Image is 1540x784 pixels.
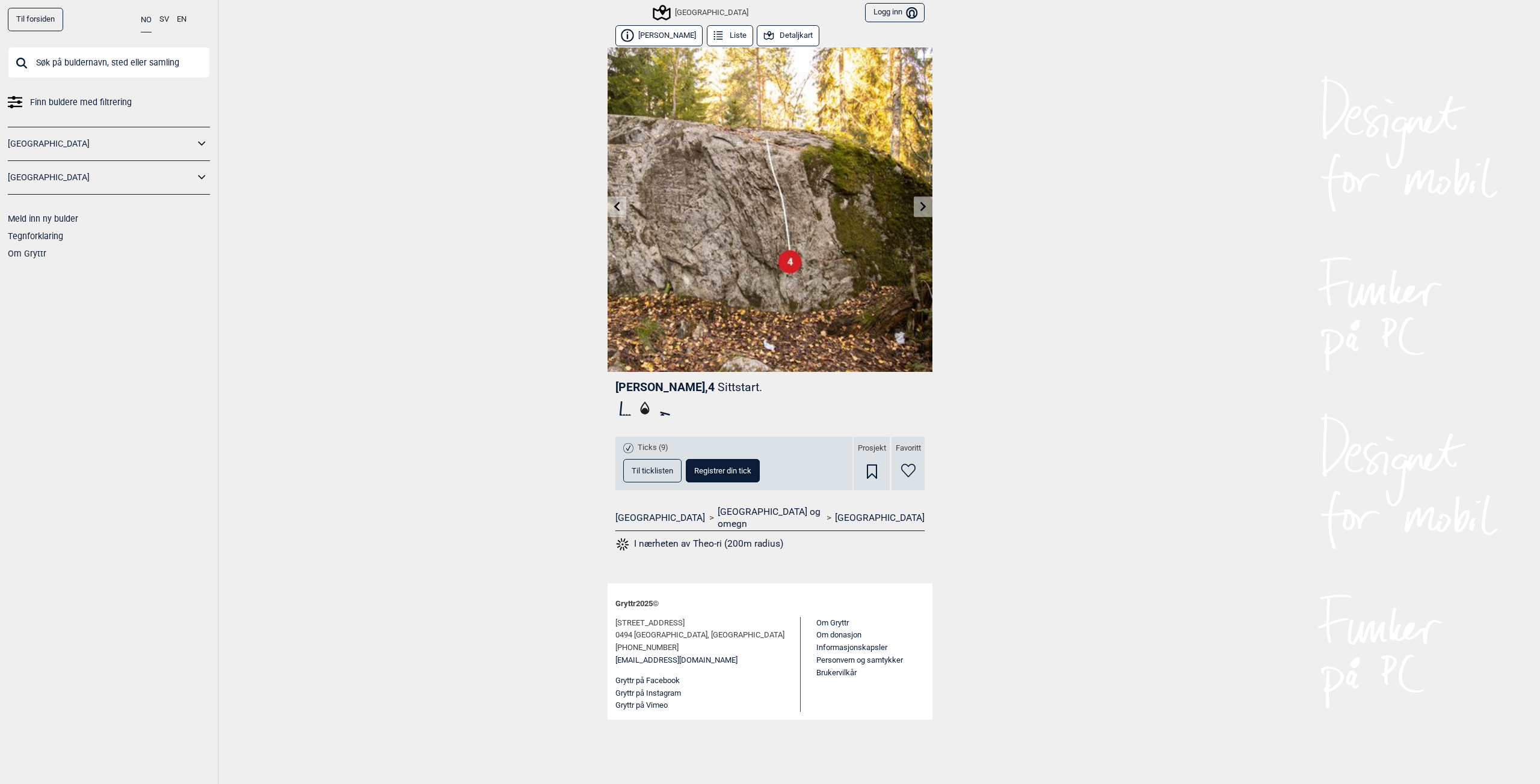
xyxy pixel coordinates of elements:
[615,536,783,552] button: I nærheten av Theo-ri (200m radius)
[615,25,703,46] button: [PERSON_NAME]
[638,443,668,453] span: Ticks (9)
[816,618,849,627] a: Om Gryttr
[816,643,887,652] a: Informasjonskapsler
[8,214,78,223] a: Meld inn ny bulder
[816,655,903,664] a: Personvern og samtykker
[718,506,822,530] a: [GEOGRAPHIC_DATA] og omegn
[8,249,46,258] a: Om Gryttr
[835,512,925,524] a: [GEOGRAPHIC_DATA]
[8,231,63,241] a: Tegnforklaring
[615,687,681,700] button: Gryttr på Instagram
[615,699,668,712] button: Gryttr på Vimeo
[8,47,210,78] input: Søk på buldernavn, sted eller samling
[8,135,194,153] a: [GEOGRAPHIC_DATA]
[159,8,169,31] button: SV
[615,591,925,617] div: Gryttr 2025 ©
[632,467,673,475] span: Til ticklisten
[8,8,63,31] a: Til forsiden
[615,617,685,630] span: [STREET_ADDRESS]
[865,3,925,23] button: Logg inn
[615,629,784,642] span: 0494 [GEOGRAPHIC_DATA], [GEOGRAPHIC_DATA]
[615,380,715,394] span: [PERSON_NAME] , 4
[816,668,857,677] a: Brukervilkår
[177,8,186,31] button: EN
[8,94,210,111] a: Finn buldere med filtrering
[718,380,762,394] p: Sittstart.
[141,8,152,32] button: NO
[615,642,679,654] span: [PHONE_NUMBER]
[615,506,925,530] nav: > >
[8,169,194,186] a: [GEOGRAPHIC_DATA]
[757,25,819,46] button: Detaljkart
[615,654,738,667] a: [EMAIL_ADDRESS][DOMAIN_NAME]
[30,94,132,111] span: Finn buldere med filtrering
[816,630,861,639] a: Om donasjon
[707,25,753,46] button: Liste
[623,459,682,482] button: Til ticklisten
[686,459,760,482] button: Registrer din tick
[615,512,705,524] a: [GEOGRAPHIC_DATA]
[615,675,680,687] button: Gryttr på Facebook
[608,47,932,372] img: Theo ri 210514
[896,443,921,454] span: Favoritt
[694,467,751,475] span: Registrer din tick
[654,5,748,20] div: [GEOGRAPHIC_DATA]
[854,437,890,490] div: Prosjekt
